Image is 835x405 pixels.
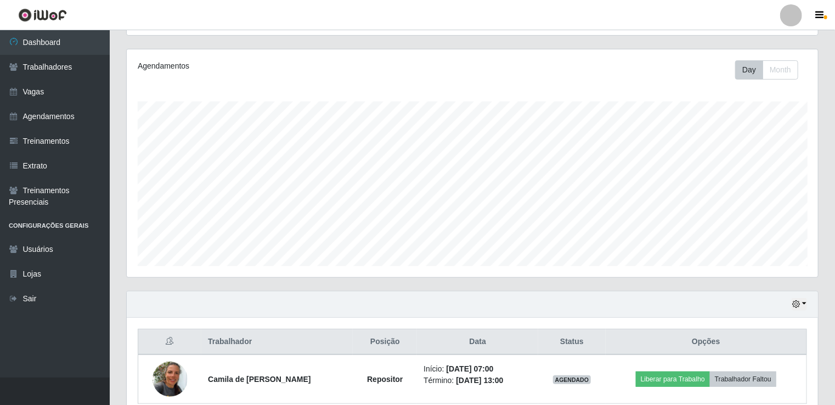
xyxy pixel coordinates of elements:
li: Início: [424,363,532,375]
strong: Repositor [367,375,403,384]
div: Agendamentos [138,60,407,72]
time: [DATE] 07:00 [446,364,493,373]
div: First group [735,60,798,80]
strong: Camila de [PERSON_NAME] [208,375,311,384]
div: Toolbar with button groups [735,60,807,80]
th: Status [538,329,605,355]
button: Month [763,60,798,80]
button: Day [735,60,763,80]
button: Trabalhador Faltou [710,372,776,387]
th: Posição [353,329,417,355]
th: Trabalhador [201,329,353,355]
span: AGENDADO [553,375,591,384]
img: CoreUI Logo [18,8,67,22]
th: Data [417,329,538,355]
li: Término: [424,375,532,386]
time: [DATE] 13:00 [456,376,503,385]
th: Opções [606,329,807,355]
button: Liberar para Trabalho [636,372,710,387]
